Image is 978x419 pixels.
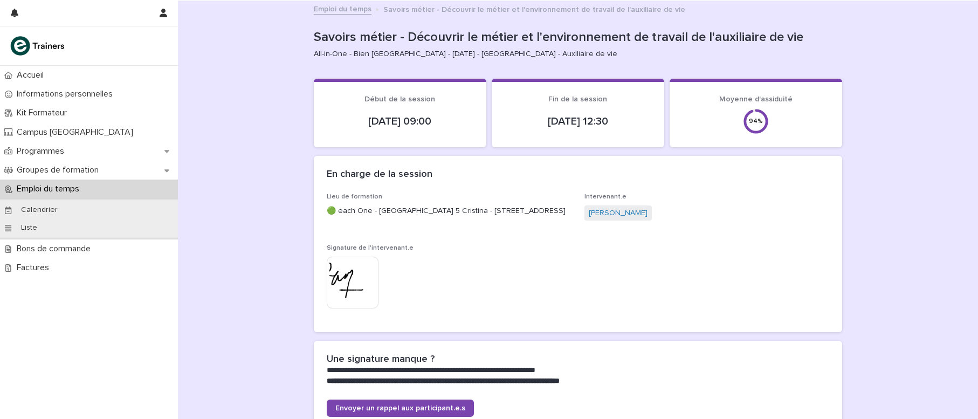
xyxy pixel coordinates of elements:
[743,118,769,125] div: 94 %
[589,208,648,219] a: [PERSON_NAME]
[12,165,107,175] p: Groupes de formation
[12,108,75,118] p: Kit Formateur
[719,95,793,103] span: Moyenne d'assiduité
[505,115,651,128] p: [DATE] 12:30
[364,95,435,103] span: Début de la session
[12,223,46,232] p: Liste
[548,95,607,103] span: Fin de la session
[327,115,473,128] p: [DATE] 09:00
[327,205,571,217] p: 🟢 each One - [GEOGRAPHIC_DATA] 5 Cristina - [STREET_ADDRESS]
[12,263,58,273] p: Factures
[12,184,88,194] p: Emploi du temps
[12,146,73,156] p: Programmes
[327,245,414,251] span: Signature de l'intervenant.e
[584,194,626,200] span: Intervenant.e
[327,400,474,417] a: Envoyer un rappel aux participant.e.s
[327,169,432,181] h2: En charge de la session
[12,70,52,80] p: Accueil
[314,30,838,45] p: Savoirs métier - Découvrir le métier et l'environnement de travail de l'auxiliaire de vie
[12,205,66,215] p: Calendrier
[335,404,465,412] span: Envoyer un rappel aux participant.e.s
[12,127,142,138] p: Campus [GEOGRAPHIC_DATA]
[383,3,685,15] p: Savoirs métier - Découvrir le métier et l'environnement de travail de l'auxiliaire de vie
[12,244,99,254] p: Bons de commande
[12,89,121,99] p: Informations personnelles
[327,354,435,366] h2: Une signature manque ?
[314,2,371,15] a: Emploi du temps
[327,194,382,200] span: Lieu de formation
[9,35,68,57] img: K0CqGN7SDeD6s4JG8KQk
[314,50,834,59] p: All-in-One - Bien [GEOGRAPHIC_DATA] - [DATE] - [GEOGRAPHIC_DATA] - Auxiliaire de vie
